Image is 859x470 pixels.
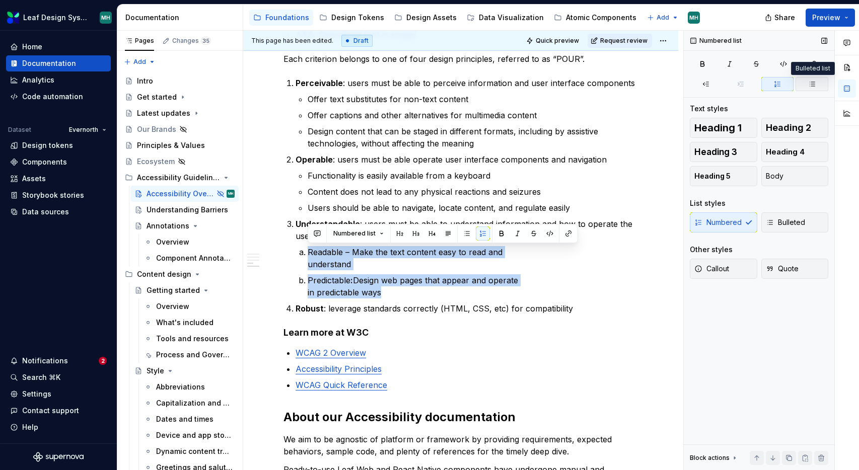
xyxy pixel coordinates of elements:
div: MH [689,14,698,22]
a: Components [6,154,111,170]
a: Understanding Barriers [130,202,239,218]
div: Contact support [22,406,79,416]
div: Principles & Values [137,140,205,150]
a: Foundations [249,10,313,26]
a: Data Visualization [463,10,548,26]
a: Storybook stories [6,187,111,203]
a: Accessibility Principles [296,364,382,374]
p: Users should be able to navigate, locate content, and regulate easily [308,202,638,214]
div: Component Annotations [156,253,233,263]
a: Design Tokens [315,10,388,26]
div: Accessibility Guidelines [121,170,239,186]
span: Callout [694,264,729,274]
div: Data Visualization [479,13,544,23]
div: Overview [156,237,189,247]
div: Help [22,422,38,432]
div: Design Assets [406,13,457,23]
div: Code automation [22,92,83,102]
div: MH [101,14,110,22]
div: Design Tokens [331,13,384,23]
button: Help [6,419,111,435]
div: Documentation [22,58,76,68]
svg: Supernova Logo [33,452,84,462]
div: Intro [137,76,153,86]
a: Get started [121,89,239,105]
a: Style [130,363,239,379]
button: Add [644,11,682,25]
div: MH [228,189,233,199]
div: Other styles [690,245,733,255]
span: This page has been edited. [251,37,333,45]
h4: Learn more at W3C [283,327,638,339]
button: Quote [761,259,829,279]
a: Principles & Values [121,137,239,153]
button: Notifications2 [6,353,111,369]
a: Device and app store language [140,427,239,443]
a: Component Annotations [140,250,239,266]
strong: Perceivable [296,78,343,88]
a: Annotations [130,218,239,234]
p: Offer text substitutes for non-text content [308,93,638,105]
button: Body [761,166,829,186]
div: Block actions [690,454,730,462]
span: Evernorth [69,126,98,134]
button: Heading 3 [690,142,757,162]
span: Preview [812,13,840,23]
span: Add [133,58,146,66]
div: List styles [690,198,726,208]
button: Heading 2 [761,118,829,138]
span: Add [657,14,669,22]
div: Overview [156,301,189,311]
a: Data sources [6,204,111,220]
a: Process and Governance [140,347,239,363]
div: Ecosystem [137,156,175,167]
div: Style [147,366,164,376]
div: Foundations [265,13,309,23]
div: Getting started [147,285,200,295]
div: Content design [121,266,239,282]
div: Annotations [147,221,189,231]
div: Design tokens [22,140,73,150]
button: Heading 4 [761,142,829,162]
a: Analytics [6,72,111,88]
button: Bulleted [761,212,829,232]
div: Assets [22,174,46,184]
button: Heading 5 [690,166,757,186]
a: Our Brands [121,121,239,137]
div: Components [22,157,67,167]
div: Analytics [22,75,54,85]
a: Capitalization and casing [140,395,239,411]
span: Numbered list [333,229,376,238]
span: Heading 2 [766,123,811,133]
div: Documentation [125,13,239,23]
a: WCAG Quick Reference [296,380,387,390]
span: Heading 1 [694,123,742,133]
div: Dataset [8,126,31,134]
a: Dates and times [140,411,239,427]
span: Quick preview [536,37,579,45]
button: Preview [806,9,855,27]
div: Draft [341,35,373,47]
div: Latest updates [137,108,190,118]
a: What's included [140,315,239,331]
a: Code automation [6,89,111,105]
span: Bulleted [766,217,805,227]
div: Device and app store language [156,430,233,440]
a: Design Assets [390,10,461,26]
p: We aim to be agnostic of platform or framework by providing requirements, expected behaviors, sam... [283,433,638,457]
a: Home [6,39,111,55]
div: Bulleted list [791,62,835,75]
button: Share [760,9,802,27]
p: : leverage standards correctly (HTML, CSS, etc) for compatibility [296,302,638,315]
div: Capitalization and casing [156,398,233,408]
a: Latest updates [121,105,239,121]
div: Changes [172,37,211,45]
strong: Operable [296,154,333,165]
div: Dynamic content treatment [156,446,233,456]
p: Offer captions and other alternatives for multimedia content [308,109,638,121]
div: Data sources [22,207,69,217]
div: Block actions [690,451,739,465]
button: Contact support [6,403,111,419]
div: Home [22,42,42,52]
